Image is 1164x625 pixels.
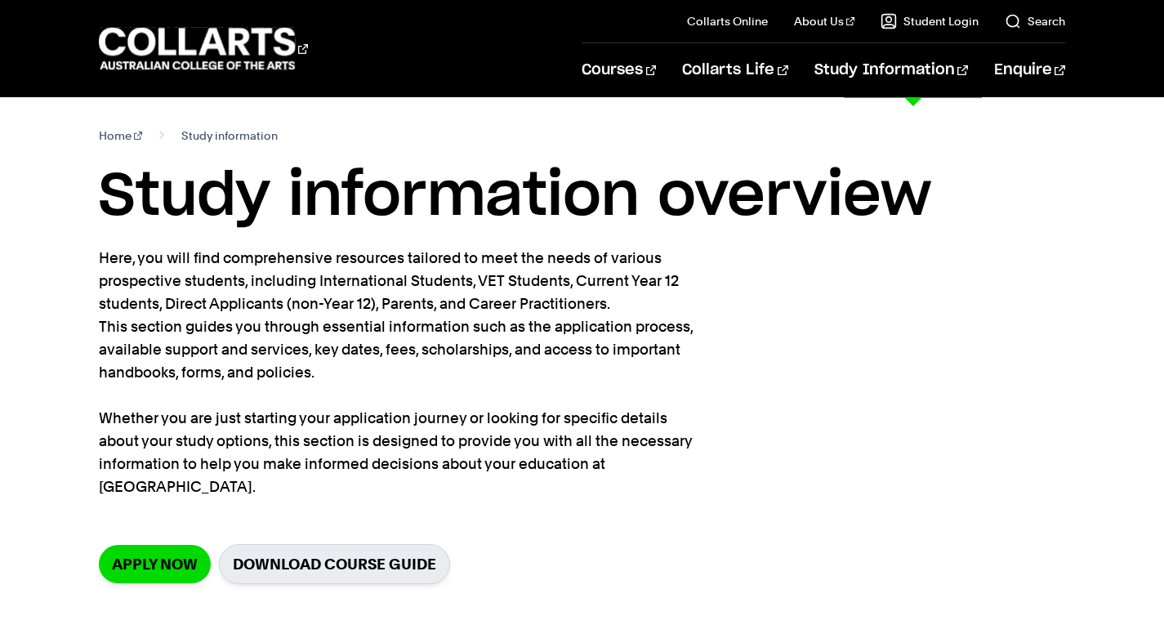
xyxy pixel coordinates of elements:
[994,43,1065,97] a: Enquire
[687,13,768,29] a: Collarts Online
[99,160,1065,234] h1: Study information overview
[582,43,656,97] a: Courses
[99,124,142,147] a: Home
[1005,13,1065,29] a: Search
[181,124,278,147] span: Study information
[219,544,450,584] a: Download Course Guide
[814,43,968,97] a: Study Information
[682,43,787,97] a: Collarts Life
[99,25,308,72] div: Go to homepage
[881,13,979,29] a: Student Login
[99,545,211,583] a: Apply Now
[99,247,695,498] p: Here, you will find comprehensive resources tailored to meet the needs of various prospective stu...
[794,13,854,29] a: About Us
